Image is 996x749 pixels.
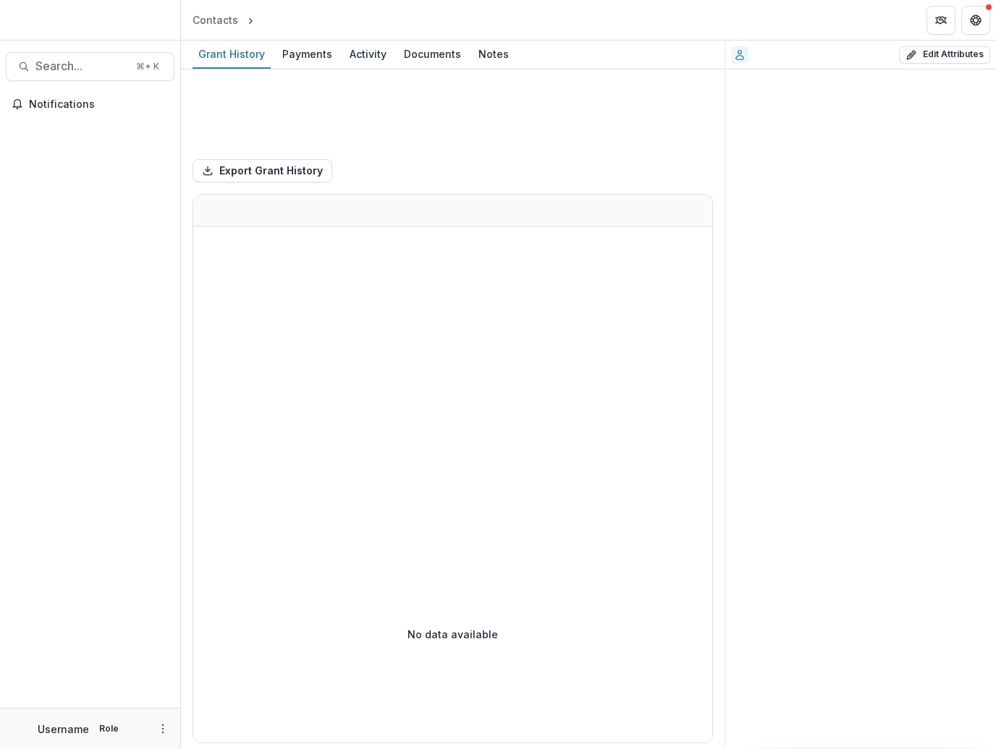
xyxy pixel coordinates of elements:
button: Get Help [961,6,990,35]
p: Username [38,722,89,737]
a: Grant History [193,41,271,69]
div: Grant History [193,43,271,64]
nav: breadcrumb [187,9,318,30]
button: Edit Attributes [899,46,990,64]
div: ⌘ + K [133,59,162,75]
button: Partners [927,6,955,35]
a: Activity [344,41,392,69]
a: Notes [473,41,515,69]
div: Documents [398,43,467,64]
p: Role [95,722,123,735]
span: Search... [35,59,127,73]
div: Notes [473,43,515,64]
div: Contacts [193,12,238,27]
a: Contacts [187,9,244,30]
a: Payments [277,41,338,69]
button: Export Grant History [193,159,332,182]
button: Notifications [6,93,174,116]
button: Search... [6,52,174,81]
div: Activity [344,43,392,64]
div: Payments [277,43,338,64]
span: Notifications [29,98,169,111]
p: No data available [408,627,498,642]
button: More [154,720,172,737]
a: Documents [398,41,467,69]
